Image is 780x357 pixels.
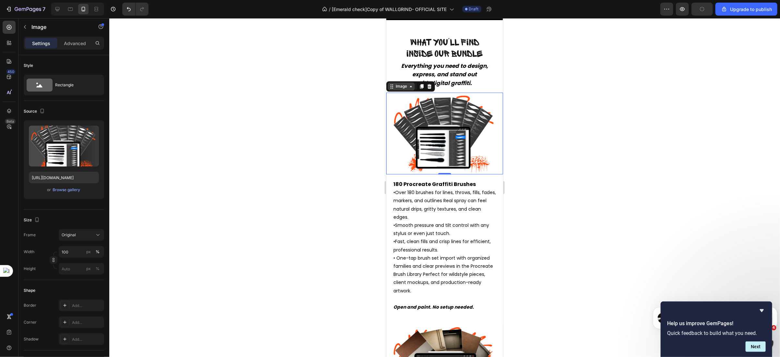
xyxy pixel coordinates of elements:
[59,246,104,258] input: px%
[94,265,102,273] button: px
[758,307,766,314] button: Hide survey
[771,325,776,330] span: 4
[31,23,87,31] p: Image
[24,107,46,116] div: Source
[86,249,91,255] div: px
[32,40,50,47] p: Settings
[59,229,104,241] button: Original
[42,5,45,13] p: 7
[469,6,479,12] span: Draft
[667,330,766,336] p: Quick feedback to build what you need.
[24,232,36,238] label: Frame
[72,320,102,326] div: Add...
[55,78,95,92] div: Rectangle
[85,248,92,256] button: %
[6,69,16,74] div: 450
[24,63,33,68] div: Style
[715,3,777,16] button: Upgrade to publish
[96,266,100,272] div: %
[5,119,16,124] div: Beta
[24,216,41,225] div: Size
[721,6,772,13] div: Upgrade to publish
[386,18,503,357] iframe: To enrich screen reader interactions, please activate Accessibility in Grammarly extension settings
[24,266,36,272] label: Height
[3,3,48,16] button: 7
[47,186,51,194] span: or
[667,307,766,352] div: Help us improve GemPages!
[667,320,766,327] h2: Help us improve GemPages!
[29,126,99,166] img: preview-image
[64,40,86,47] p: Advanced
[746,341,766,352] button: Next question
[94,248,102,256] button: px
[332,6,447,13] span: [Emerald check]Copy of WALLGRIND- OFFICIAL SITE
[24,302,36,308] div: Border
[72,337,102,342] div: Add...
[53,187,81,193] button: Browse gallery
[96,249,100,255] div: %
[24,336,39,342] div: Shadow
[21,24,105,30] p: Message from Emerald, sent 1m ago
[122,3,149,16] div: Undo/Redo
[21,18,104,49] span: Per quanto riguarda il testo che hai menzionato in precedenza, lo spaziamento proviene dalla riga...
[24,288,35,293] div: Shape
[29,172,99,183] input: https://example.com/image.jpg
[72,303,102,309] div: Add...
[86,266,91,272] div: px
[24,319,37,325] div: Corner
[53,187,80,193] div: Browse gallery
[59,263,104,275] input: px%
[85,265,92,273] button: %
[650,294,780,339] iframe: Intercom notifications message
[24,249,34,255] label: Width
[329,6,331,13] span: /
[62,232,76,238] span: Original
